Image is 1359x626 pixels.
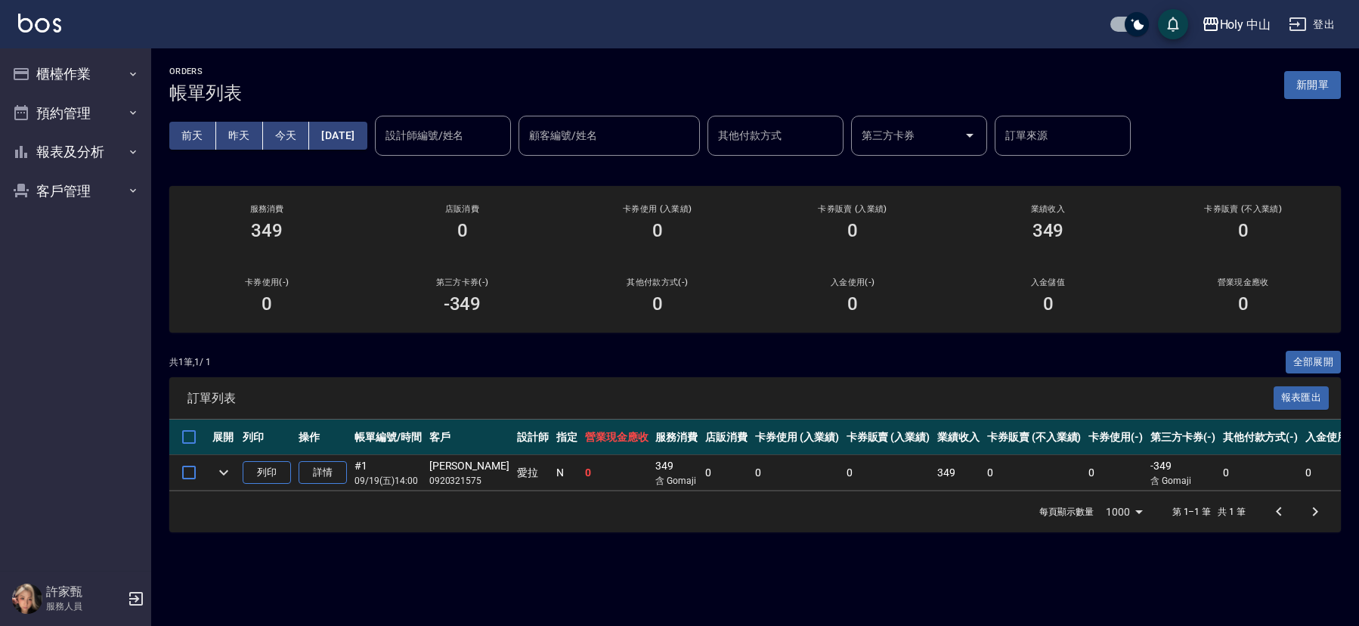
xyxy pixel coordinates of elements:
h2: 店販消費 [382,204,541,214]
img: Person [12,584,42,614]
th: 營業現金應收 [581,420,652,455]
th: 卡券販賣 (不入業績) [983,420,1085,455]
p: 共 1 筆, 1 / 1 [169,355,211,369]
div: 1000 [1100,491,1148,532]
h2: ORDERS [169,67,242,76]
h3: 0 [457,220,468,241]
td: 0 [701,455,751,491]
h3: 0 [262,293,272,315]
h2: 業績收入 [968,204,1127,214]
p: 0920321575 [429,474,509,488]
th: 店販消費 [701,420,751,455]
button: 新開單 [1284,71,1341,99]
img: Logo [18,14,61,33]
button: 全部展開 [1286,351,1342,374]
button: expand row [212,461,235,484]
p: 每頁顯示數量 [1039,505,1094,519]
h2: 卡券使用(-) [187,277,346,287]
h2: 入金使用(-) [773,277,932,287]
button: 列印 [243,461,291,485]
th: 卡券使用 (入業績) [751,420,843,455]
button: Open [958,123,982,147]
h3: 0 [1238,293,1249,315]
h3: 349 [1032,220,1064,241]
button: 預約管理 [6,94,145,133]
td: 0 [1219,455,1302,491]
td: 0 [581,455,652,491]
h3: 0 [1238,220,1249,241]
h3: 0 [652,220,663,241]
button: [DATE] [309,122,367,150]
th: 其他付款方式(-) [1219,420,1302,455]
a: 詳情 [299,461,347,485]
td: 0 [751,455,843,491]
td: N [553,455,581,491]
p: 含 Gomaji [655,474,698,488]
td: 349 [933,455,983,491]
h2: 卡券販賣 (不入業績) [1164,204,1323,214]
td: #1 [351,455,426,491]
h3: 0 [847,220,858,241]
button: 前天 [169,122,216,150]
th: 列印 [239,420,295,455]
th: 指定 [553,420,581,455]
a: 報表匯出 [1274,390,1330,404]
span: 訂單列表 [187,391,1274,406]
button: 客戶管理 [6,172,145,211]
h3: 帳單列表 [169,82,242,104]
th: 業績收入 [933,420,983,455]
th: 卡券使用(-) [1085,420,1147,455]
h3: 0 [1043,293,1054,315]
th: 展開 [209,420,239,455]
td: 0 [1085,455,1147,491]
div: [PERSON_NAME] [429,458,509,474]
button: 報表匯出 [1274,386,1330,410]
h3: 服務消費 [187,204,346,214]
h3: 0 [652,293,663,315]
p: 含 Gomaji [1150,474,1215,488]
a: 新開單 [1284,77,1341,91]
button: Holy 中山 [1196,9,1277,40]
h2: 營業現金應收 [1164,277,1323,287]
p: 09/19 (五) 14:00 [354,474,422,488]
h2: 其他付款方式(-) [578,277,737,287]
th: 服務消費 [652,420,701,455]
button: save [1158,9,1188,39]
td: -349 [1147,455,1219,491]
button: 櫃檯作業 [6,54,145,94]
h2: 入金儲值 [968,277,1127,287]
div: Holy 中山 [1220,15,1271,34]
th: 客戶 [426,420,513,455]
h3: 0 [847,293,858,315]
h3: -349 [444,293,481,315]
h2: 卡券使用 (入業績) [578,204,737,214]
button: 今天 [263,122,310,150]
h2: 卡券販賣 (入業績) [773,204,932,214]
th: 帳單編號/時間 [351,420,426,455]
button: 昨天 [216,122,263,150]
h5: 許家甄 [46,584,123,600]
th: 卡券販賣 (入業績) [843,420,934,455]
th: 第三方卡券(-) [1147,420,1219,455]
p: 服務人員 [46,600,123,613]
td: 349 [652,455,701,491]
th: 設計師 [513,420,553,455]
th: 操作 [295,420,351,455]
td: 愛拉 [513,455,553,491]
h3: 349 [251,220,283,241]
td: 0 [843,455,934,491]
button: 登出 [1283,11,1341,39]
td: 0 [983,455,1085,491]
h2: 第三方卡券(-) [382,277,541,287]
button: 報表及分析 [6,132,145,172]
p: 第 1–1 筆 共 1 筆 [1172,505,1246,519]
